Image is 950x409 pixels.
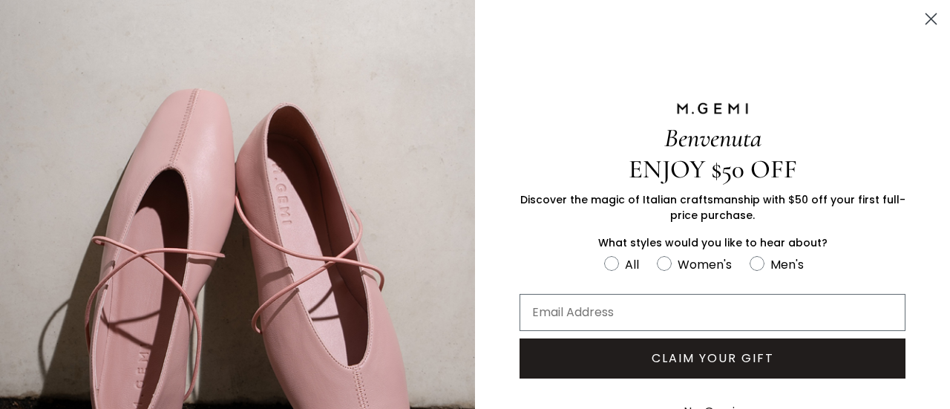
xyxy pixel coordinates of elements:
div: Women's [678,255,732,274]
div: All [625,255,639,274]
span: ENJOY $50 OFF [629,154,797,185]
span: Benvenuta [664,122,761,154]
button: CLAIM YOUR GIFT [520,338,905,379]
img: M.GEMI [675,102,750,115]
span: What styles would you like to hear about? [598,235,828,250]
input: Email Address [520,294,905,331]
button: Close dialog [918,6,944,32]
div: Men's [770,255,804,274]
span: Discover the magic of Italian craftsmanship with $50 off your first full-price purchase. [520,192,905,223]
